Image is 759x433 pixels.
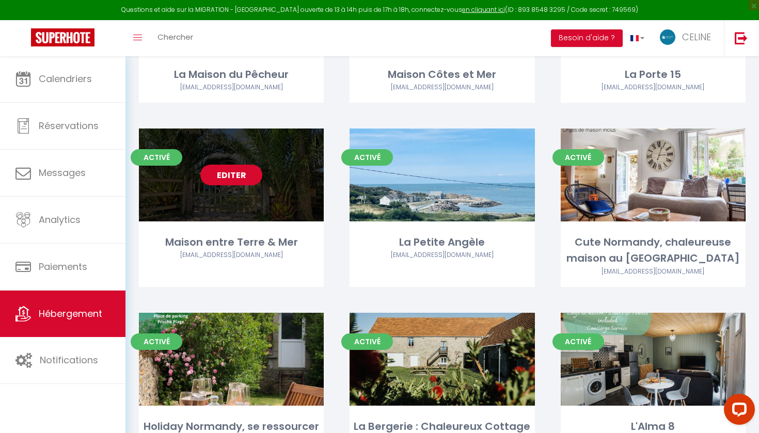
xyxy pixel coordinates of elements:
iframe: LiveChat chat widget [716,390,759,433]
div: Airbnb [139,250,324,260]
a: en cliquant ici [462,5,505,14]
a: Editer [200,349,262,370]
div: Airbnb [561,83,746,92]
div: La Petite Angèle [350,234,534,250]
div: La Porte 15 [561,67,746,83]
div: Airbnb [139,83,324,92]
a: Editer [622,165,684,185]
a: Editer [622,349,684,370]
span: Activé [341,149,393,166]
span: Notifications [40,354,98,366]
a: Editer [411,349,473,370]
img: logout [735,31,748,44]
span: Analytics [39,213,81,226]
div: Airbnb [350,250,534,260]
span: Activé [552,333,604,350]
span: Messages [39,166,86,179]
span: Activé [552,149,604,166]
div: La Maison du Pêcheur [139,67,324,83]
span: Activé [131,333,182,350]
span: CELINE [682,30,711,43]
div: Cute Normandy, chaleureuse maison au [GEOGRAPHIC_DATA] [561,234,746,267]
div: Airbnb [350,83,534,92]
div: Maison entre Terre & Mer [139,234,324,250]
button: Besoin d'aide ? [551,29,623,47]
span: Paiements [39,260,87,273]
span: Hébergement [39,307,102,320]
div: Maison Côtes et Mer [350,67,534,83]
img: ... [660,29,675,45]
a: Chercher [150,20,201,56]
img: Super Booking [31,28,94,46]
span: Chercher [157,31,193,42]
span: Calendriers [39,72,92,85]
a: ... CELINE [652,20,724,56]
div: Airbnb [561,267,746,277]
span: Activé [341,333,393,350]
span: Réservations [39,119,99,132]
span: Activé [131,149,182,166]
a: Editer [200,165,262,185]
a: Editer [411,165,473,185]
